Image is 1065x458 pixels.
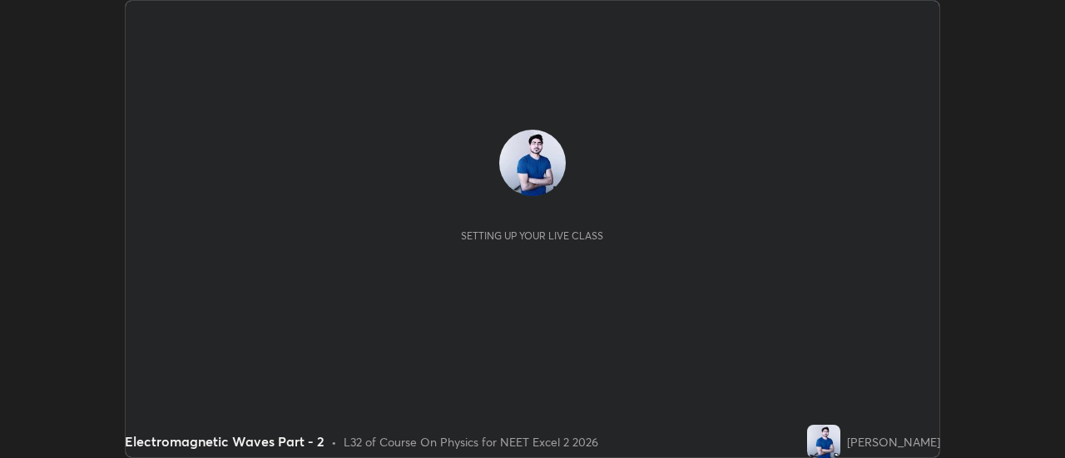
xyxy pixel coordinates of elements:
img: 3 [499,130,566,196]
div: Electromagnetic Waves Part - 2 [125,431,324,451]
div: [PERSON_NAME] [847,433,940,451]
div: Setting up your live class [461,229,603,242]
div: • [331,433,337,451]
div: L32 of Course On Physics for NEET Excel 2 2026 [344,433,598,451]
img: 3 [807,425,840,458]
